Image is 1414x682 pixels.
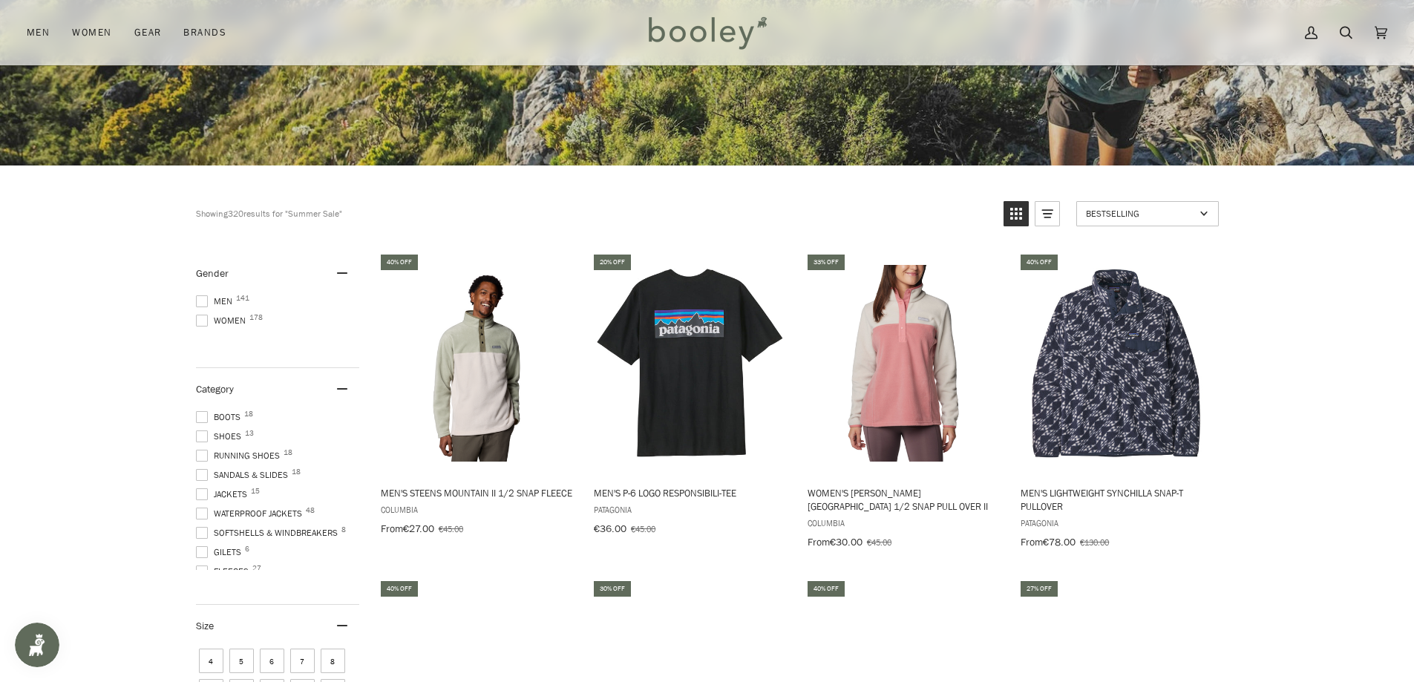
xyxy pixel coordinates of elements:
[196,266,229,281] span: Gender
[594,503,786,516] span: Patagonia
[245,430,254,437] span: 13
[284,449,292,456] span: 18
[867,536,891,548] span: €45.00
[642,11,772,54] img: Booley
[1043,535,1076,549] span: €78.00
[228,207,243,220] b: 320
[292,468,301,476] span: 18
[72,25,111,40] span: Women
[594,581,631,597] div: 30% off
[249,314,263,321] span: 178
[196,565,253,578] span: Fleeces
[229,649,254,673] span: Size: 5
[1021,581,1058,597] div: 27% off
[381,503,573,516] span: Columbia
[251,488,260,495] span: 15
[439,522,463,535] span: €45.00
[321,649,345,673] span: Size: 8
[27,25,50,40] span: Men
[1021,517,1213,529] span: Patagonia
[1076,201,1219,226] a: Sort options
[196,430,246,443] span: Shoes
[199,649,223,673] span: Size: 4
[1021,535,1043,549] span: From
[341,526,346,534] span: 8
[381,522,403,536] span: From
[1035,201,1060,226] a: View list mode
[134,25,162,40] span: Gear
[1021,255,1058,270] div: 40% off
[196,410,245,424] span: Boots
[631,522,655,535] span: €45.00
[244,410,253,418] span: 18
[236,295,249,302] span: 141
[196,201,992,226] div: Showing results for "Summer Sale"
[830,535,863,549] span: €30.00
[196,314,250,327] span: Women
[592,265,788,462] img: Patagonia Men's P-6 Logo Responsibili-Tee Black - Booley Galway
[196,382,234,396] span: Category
[196,449,284,462] span: Running Shoes
[808,517,1000,529] span: Columbia
[196,468,292,482] span: Sandals & Slides
[1086,207,1195,220] span: Bestselling
[808,255,845,270] div: 33% off
[306,507,315,514] span: 48
[1004,201,1029,226] a: View grid mode
[594,522,626,536] span: €36.00
[1080,536,1109,548] span: €130.00
[805,252,1002,554] a: Women's Benton Springs 1/2 Snap Pull Over II
[808,581,845,597] div: 40% off
[1018,265,1215,462] img: Patagonia Men's Lightweight Synchilla Snap-T Pullover Synched Flight / New Navy - Booley Galway
[245,545,249,553] span: 6
[379,252,575,540] a: Men's Steens Mountain II 1/2 Snap Fleece
[183,25,226,40] span: Brands
[381,581,418,597] div: 40% off
[592,252,788,540] a: Men's P-6 Logo Responsibili-Tee
[403,522,434,536] span: €27.00
[196,545,246,559] span: Gilets
[15,623,59,667] iframe: Button to open loyalty program pop-up
[252,565,261,572] span: 27
[260,649,284,673] span: Size: 6
[594,486,786,499] span: Men's P-6 Logo Responsibili-Tee
[594,255,631,270] div: 20% off
[196,488,252,501] span: Jackets
[196,619,214,633] span: Size
[381,255,418,270] div: 40% off
[381,486,573,499] span: Men's Steens Mountain II 1/2 Snap Fleece
[196,295,237,308] span: Men
[196,507,307,520] span: Waterproof Jackets
[1021,486,1213,513] span: Men's Lightweight Synchilla Snap-T Pullover
[196,526,342,540] span: Softshells & Windbreakers
[1018,252,1215,554] a: Men's Lightweight Synchilla Snap-T Pullover
[808,486,1000,513] span: Women's [PERSON_NAME][GEOGRAPHIC_DATA] 1/2 Snap Pull Over II
[290,649,315,673] span: Size: 7
[808,535,830,549] span: From
[805,265,1002,462] img: Columbia Women's Benton Springs 1/2 Snap Pull Over II Dark Stone/Pink - Booley Galway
